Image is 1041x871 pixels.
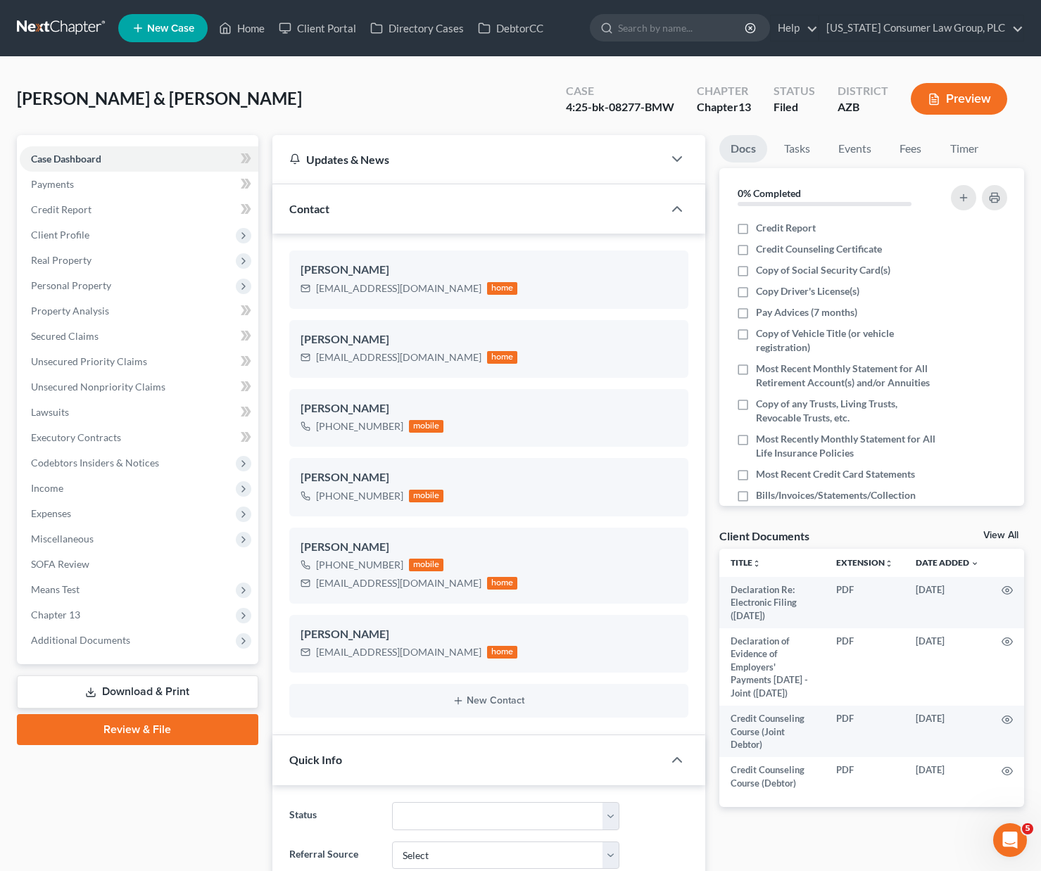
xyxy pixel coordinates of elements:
[20,400,258,425] a: Lawsuits
[31,431,121,443] span: Executory Contracts
[31,305,109,317] span: Property Analysis
[904,706,990,757] td: [DATE]
[697,83,751,99] div: Chapter
[31,609,80,621] span: Chapter 13
[774,99,815,115] div: Filed
[836,557,893,568] a: Extensionunfold_more
[773,135,821,163] a: Tasks
[971,559,979,568] i: expand_more
[31,254,92,266] span: Real Property
[20,197,258,222] a: Credit Report
[756,242,882,256] span: Credit Counseling Certificate
[719,757,825,796] td: Credit Counseling Course (Debtor)
[471,15,550,41] a: DebtorCC
[316,350,481,364] div: [EMAIL_ADDRESS][DOMAIN_NAME]
[825,757,904,796] td: PDF
[904,628,990,706] td: [DATE]
[301,695,677,706] button: New Contact
[20,425,258,450] a: Executory Contracts
[301,331,677,348] div: [PERSON_NAME]
[756,397,936,425] span: Copy of any Trusts, Living Trusts, Revocable Trusts, etc.
[363,15,471,41] a: Directory Cases
[719,628,825,706] td: Declaration of Evidence of Employers' Payments [DATE] - Joint ([DATE])
[31,279,111,291] span: Personal Property
[409,490,444,502] div: mobile
[20,324,258,349] a: Secured Claims
[825,628,904,706] td: PDF
[289,753,342,766] span: Quick Info
[939,135,990,163] a: Timer
[756,326,936,355] span: Copy of Vehicle Title (or vehicle registration)
[301,539,677,556] div: [PERSON_NAME]
[31,381,165,393] span: Unsecured Nonpriority Claims
[17,714,258,745] a: Review & File
[756,305,857,319] span: Pay Advices (7 months)
[316,281,481,295] div: [EMAIL_ADDRESS][DOMAIN_NAME]
[916,557,979,568] a: Date Added expand_more
[983,530,1018,540] a: View All
[301,262,677,279] div: [PERSON_NAME]
[31,583,80,595] span: Means Test
[697,99,751,115] div: Chapter
[756,263,890,277] span: Copy of Social Security Card(s)
[17,88,302,108] span: [PERSON_NAME] & [PERSON_NAME]
[1022,823,1033,834] span: 5
[819,15,1023,41] a: [US_STATE] Consumer Law Group, PLC
[825,706,904,757] td: PDF
[316,576,481,590] div: [EMAIL_ADDRESS][DOMAIN_NAME]
[752,559,761,568] i: unfold_more
[756,284,859,298] span: Copy Driver's License(s)
[756,221,816,235] span: Credit Report
[825,577,904,628] td: PDF
[289,152,646,167] div: Updates & News
[487,351,518,364] div: home
[301,469,677,486] div: [PERSON_NAME]
[31,229,89,241] span: Client Profile
[31,330,99,342] span: Secured Claims
[301,626,677,643] div: [PERSON_NAME]
[756,362,936,390] span: Most Recent Monthly Statement for All Retirement Account(s) and/or Annuities
[409,559,444,571] div: mobile
[756,432,936,460] span: Most Recently Monthly Statement for All Life Insurance Policies
[212,15,272,41] a: Home
[301,400,677,417] div: [PERSON_NAME]
[316,645,481,659] div: [EMAIL_ADDRESS][DOMAIN_NAME]
[147,23,194,34] span: New Case
[487,577,518,590] div: home
[904,757,990,796] td: [DATE]
[838,83,888,99] div: District
[774,83,815,99] div: Status
[20,552,258,577] a: SOFA Review
[771,15,818,41] a: Help
[756,488,936,516] span: Bills/Invoices/Statements/Collection Letters/Creditor Correspondence
[20,374,258,400] a: Unsecured Nonpriority Claims
[31,558,89,570] span: SOFA Review
[911,83,1007,115] button: Preview
[31,457,159,469] span: Codebtors Insiders & Notices
[31,355,147,367] span: Unsecured Priority Claims
[756,467,915,481] span: Most Recent Credit Card Statements
[738,187,801,199] strong: 0% Completed
[20,172,258,197] a: Payments
[719,577,825,628] td: Declaration Re: Electronic Filing ([DATE])
[316,489,403,503] div: [PHONE_NUMBER]
[885,559,893,568] i: unfold_more
[487,646,518,659] div: home
[618,15,747,41] input: Search by name...
[719,528,809,543] div: Client Documents
[719,706,825,757] td: Credit Counseling Course (Joint Debtor)
[31,634,130,646] span: Additional Documents
[409,420,444,433] div: mobile
[738,100,751,113] span: 13
[566,99,674,115] div: 4:25-bk-08277-BMW
[31,203,92,215] span: Credit Report
[31,482,63,494] span: Income
[487,282,518,295] div: home
[904,577,990,628] td: [DATE]
[838,99,888,115] div: AZB
[566,83,674,99] div: Case
[282,802,386,830] label: Status
[31,153,101,165] span: Case Dashboard
[17,675,258,708] a: Download & Print
[289,202,329,215] span: Contact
